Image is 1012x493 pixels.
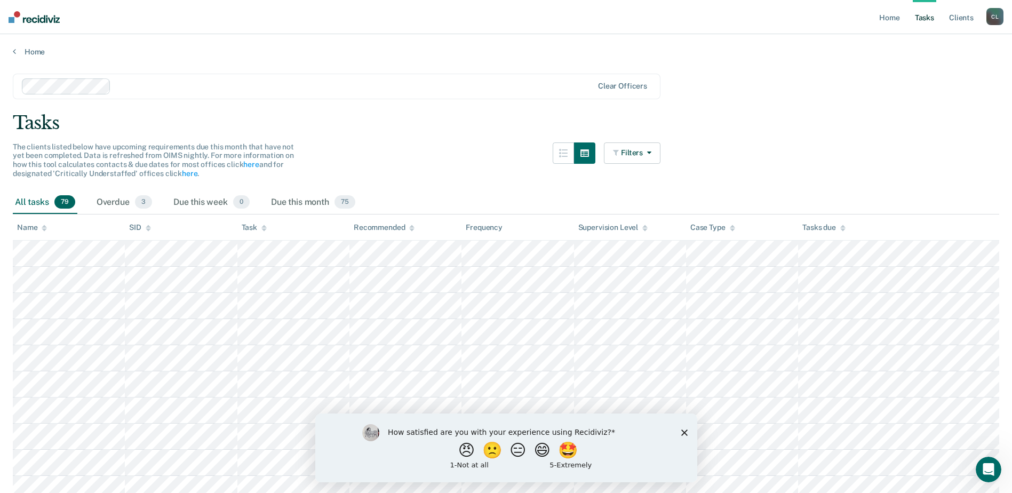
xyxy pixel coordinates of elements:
a: here [182,169,197,178]
div: SID [129,223,151,232]
div: Due this week0 [171,191,252,214]
span: 3 [135,195,152,209]
div: All tasks79 [13,191,77,214]
span: 75 [334,195,355,209]
button: Filters [604,142,660,164]
img: Recidiviz [9,11,60,23]
div: Overdue3 [94,191,154,214]
div: Name [17,223,47,232]
div: Recommended [354,223,415,232]
a: Home [13,47,999,57]
div: Supervision Level [578,223,648,232]
div: Task [242,223,267,232]
div: Tasks [13,112,999,134]
div: Case Type [690,223,735,232]
div: Clear officers [598,82,647,91]
span: 79 [54,195,75,209]
iframe: Intercom live chat [976,457,1001,482]
span: The clients listed below have upcoming requirements due this month that have not yet been complet... [13,142,294,178]
iframe: Survey by Kim from Recidiviz [315,414,697,482]
span: 0 [233,195,250,209]
a: here [243,160,259,169]
button: CL [986,8,1003,25]
div: Frequency [466,223,503,232]
div: Due this month75 [269,191,357,214]
div: Tasks due [802,223,846,232]
div: C L [986,8,1003,25]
